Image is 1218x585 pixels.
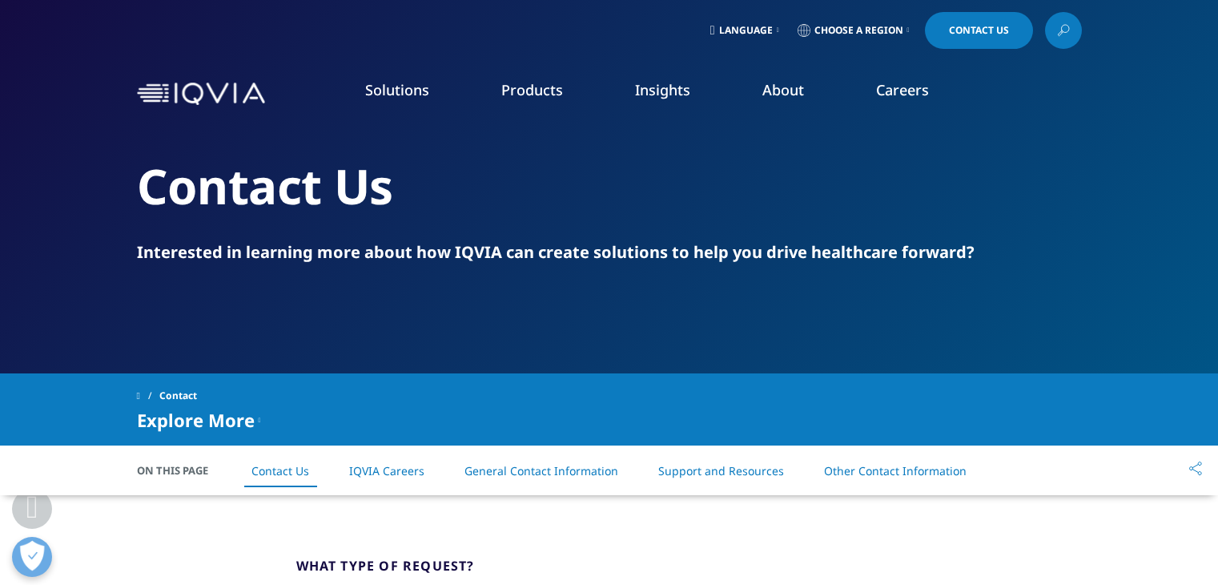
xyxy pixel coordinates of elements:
a: Contact Us [251,463,309,478]
a: Solutions [365,80,429,99]
span: Language [719,24,773,37]
a: Insights [635,80,690,99]
a: IQVIA Careers [349,463,424,478]
span: Contact [159,381,197,410]
span: Contact Us [949,26,1009,35]
span: Choose a Region [814,24,903,37]
a: Careers [876,80,929,99]
a: About [762,80,804,99]
a: Support and Resources [658,463,784,478]
a: Contact Us [925,12,1033,49]
img: IQVIA Healthcare Information Technology and Pharma Clinical Research Company [137,83,265,106]
span: On This Page [137,462,225,478]
span: Explore More [137,410,255,430]
div: Interested in learning more about how IQVIA can create solutions to help you drive healthcare for... [137,241,1082,264]
a: Other Contact Information [824,463,967,478]
h2: Contact Us [137,156,1082,216]
a: General Contact Information [464,463,618,478]
nav: Primary [271,56,1082,131]
a: Products [501,80,563,99]
button: Open Preferences [12,537,52,577]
